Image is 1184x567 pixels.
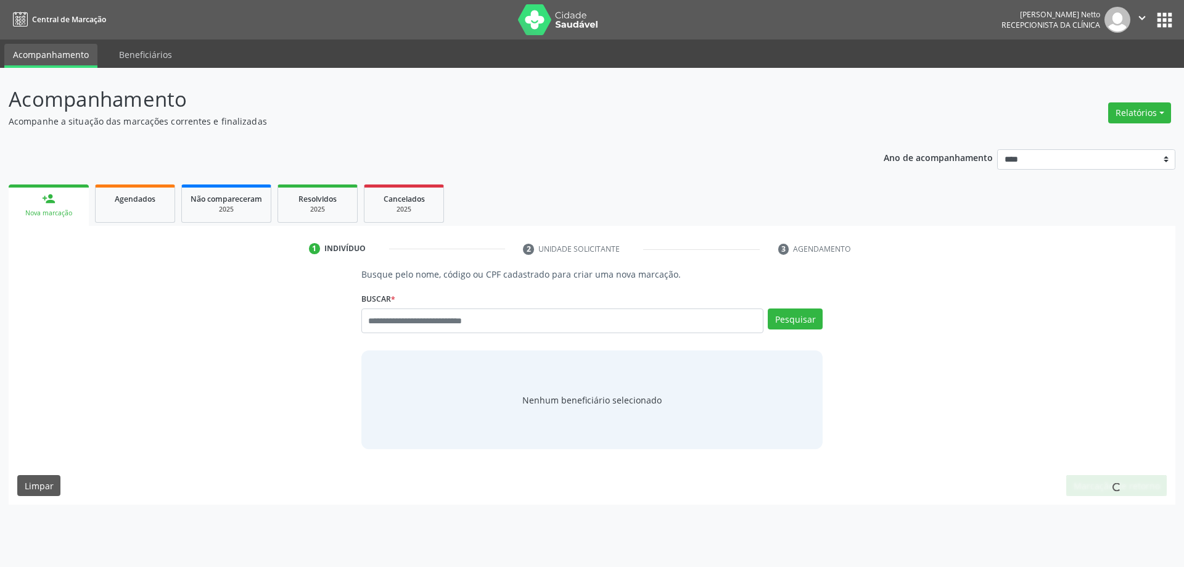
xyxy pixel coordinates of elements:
[1130,7,1154,33] button: 
[324,243,366,254] div: Indivíduo
[298,194,337,204] span: Resolvidos
[1104,7,1130,33] img: img
[115,194,155,204] span: Agendados
[287,205,348,214] div: 2025
[373,205,435,214] div: 2025
[1154,9,1175,31] button: apps
[9,115,825,128] p: Acompanhe a situação das marcações correntes e finalizadas
[384,194,425,204] span: Cancelados
[1001,20,1100,30] span: Recepcionista da clínica
[1108,102,1171,123] button: Relatórios
[110,44,181,65] a: Beneficiários
[309,243,320,254] div: 1
[884,149,993,165] p: Ano de acompanhamento
[361,289,395,308] label: Buscar
[1001,9,1100,20] div: [PERSON_NAME] Netto
[17,475,60,496] button: Limpar
[361,268,823,281] p: Busque pelo nome, código ou CPF cadastrado para criar uma nova marcação.
[9,84,825,115] p: Acompanhamento
[4,44,97,68] a: Acompanhamento
[191,205,262,214] div: 2025
[42,192,55,205] div: person_add
[17,209,80,218] div: Nova marcação
[768,308,823,329] button: Pesquisar
[1135,11,1149,25] i: 
[32,14,106,25] span: Central de Marcação
[191,194,262,204] span: Não compareceram
[522,394,662,407] span: Nenhum beneficiário selecionado
[9,9,106,30] a: Central de Marcação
